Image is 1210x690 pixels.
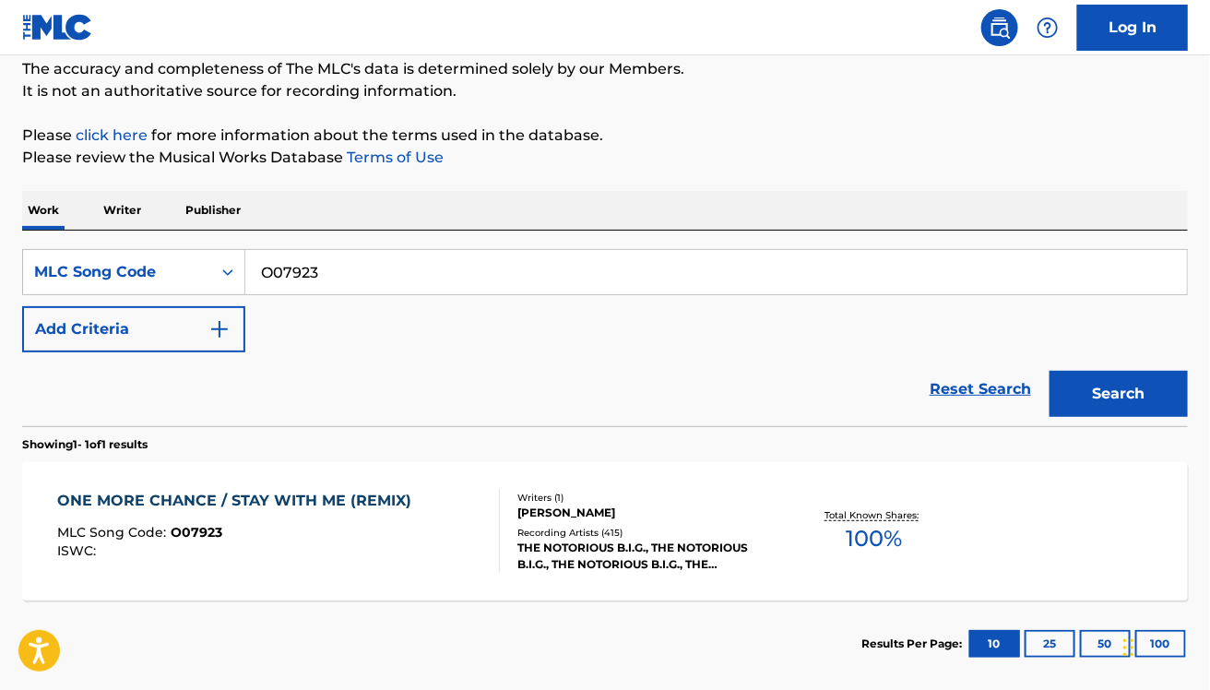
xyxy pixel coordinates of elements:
[920,369,1040,410] a: Reset Search
[34,261,200,283] div: MLC Song Code
[1080,630,1131,658] button: 50
[846,522,902,555] span: 100 %
[824,508,923,522] p: Total Known Shares:
[1077,5,1188,51] a: Log In
[517,491,777,505] div: Writers ( 1 )
[343,149,444,166] a: Terms of Use
[180,191,246,230] p: Publisher
[22,191,65,230] p: Work
[989,17,1011,39] img: search
[969,630,1020,658] button: 10
[22,249,1188,426] form: Search Form
[22,147,1188,169] p: Please review the Musical Works Database
[1123,620,1134,675] div: Drag
[57,542,101,559] span: ISWC :
[517,540,777,573] div: THE NOTORIOUS B.I.G., THE NOTORIOUS B.I.G., THE NOTORIOUS B.I.G., THE NOTORIOUS B.I.G., THE NOTOR...
[1118,601,1210,690] iframe: Chat Widget
[517,526,777,540] div: Recording Artists ( 415 )
[98,191,147,230] p: Writer
[57,490,421,512] div: ONE MORE CHANCE / STAY WITH ME (REMIX)
[171,524,222,541] span: O07923
[1029,9,1066,46] div: Help
[76,126,148,144] a: click here
[1050,371,1188,417] button: Search
[57,524,171,541] span: MLC Song Code :
[22,14,93,41] img: MLC Logo
[22,125,1188,147] p: Please for more information about the terms used in the database.
[1037,17,1059,39] img: help
[22,436,148,453] p: Showing 1 - 1 of 1 results
[22,80,1188,102] p: It is not an authoritative source for recording information.
[861,636,967,652] p: Results Per Page:
[22,58,1188,80] p: The accuracy and completeness of The MLC's data is determined solely by our Members.
[22,306,245,352] button: Add Criteria
[981,9,1018,46] a: Public Search
[208,318,231,340] img: 9d2ae6d4665cec9f34b9.svg
[517,505,777,521] div: [PERSON_NAME]
[22,462,1188,601] a: ONE MORE CHANCE / STAY WITH ME (REMIX)MLC Song Code:O07923ISWC:Writers (1)[PERSON_NAME]Recording ...
[1025,630,1075,658] button: 25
